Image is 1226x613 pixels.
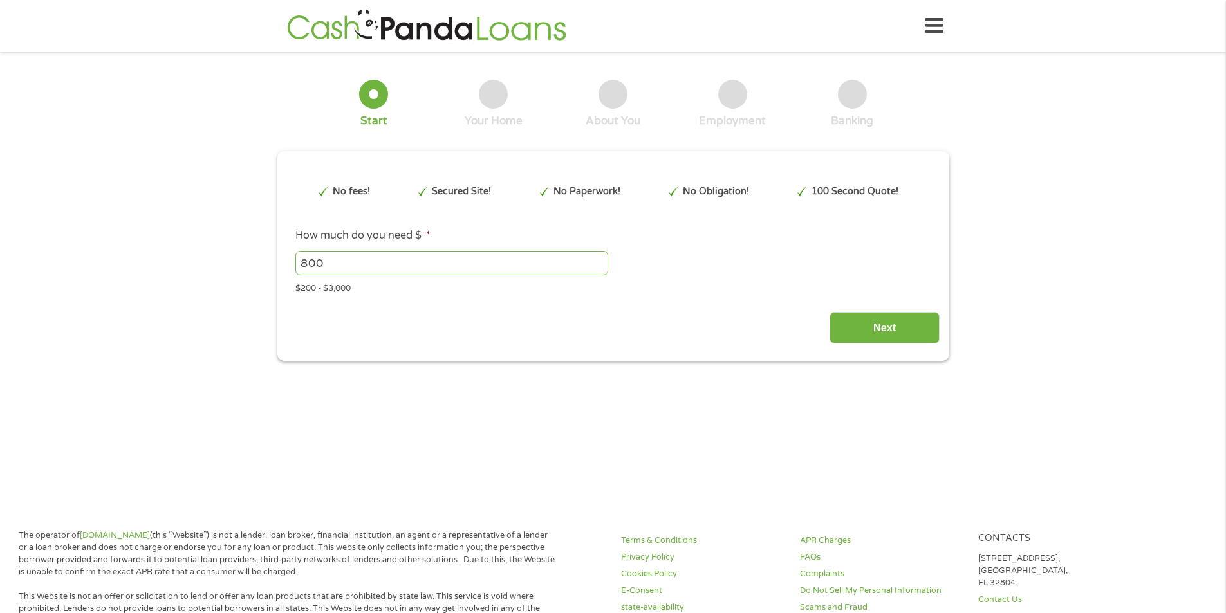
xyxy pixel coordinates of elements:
[831,114,873,128] div: Banking
[621,585,785,597] a: E-Consent
[800,585,963,597] a: Do Not Sell My Personal Information
[295,278,930,295] div: $200 - $3,000
[699,114,766,128] div: Employment
[978,533,1142,545] h4: Contacts
[553,185,620,199] p: No Paperwork!
[19,529,555,578] p: The operator of (this “Website”) is not a lender, loan broker, financial institution, an agent or...
[465,114,523,128] div: Your Home
[80,530,150,540] a: [DOMAIN_NAME]
[683,185,749,199] p: No Obligation!
[360,114,387,128] div: Start
[586,114,640,128] div: About You
[621,535,785,547] a: Terms & Conditions
[333,185,370,199] p: No fees!
[432,185,491,199] p: Secured Site!
[800,551,963,563] a: FAQs
[830,312,940,343] input: Next
[621,568,785,580] a: Cookies Policy
[978,553,1142,589] p: [STREET_ADDRESS], [GEOGRAPHIC_DATA], FL 32804.
[800,568,963,580] a: Complaints
[621,551,785,563] a: Privacy Policy
[295,229,431,242] label: How much do you need $
[812,185,898,199] p: 100 Second Quote!
[978,594,1142,606] a: Contact Us
[283,8,570,44] img: GetLoanNow Logo
[800,535,963,547] a: APR Charges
